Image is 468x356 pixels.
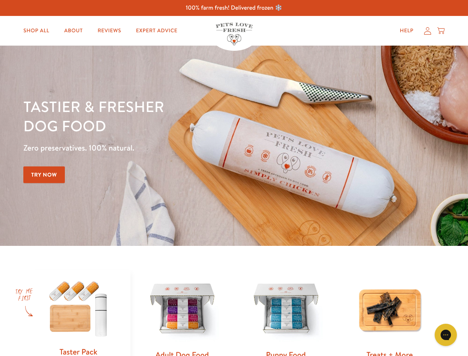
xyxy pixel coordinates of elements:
[23,97,304,135] h1: Tastier & fresher dog food
[23,167,65,183] a: Try Now
[92,23,127,38] a: Reviews
[58,23,89,38] a: About
[17,23,55,38] a: Shop All
[431,321,461,349] iframe: Gorgias live chat messenger
[394,23,419,38] a: Help
[216,23,253,45] img: Pets Love Fresh
[23,141,304,155] p: Zero preservatives. 100% natural.
[130,23,183,38] a: Expert Advice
